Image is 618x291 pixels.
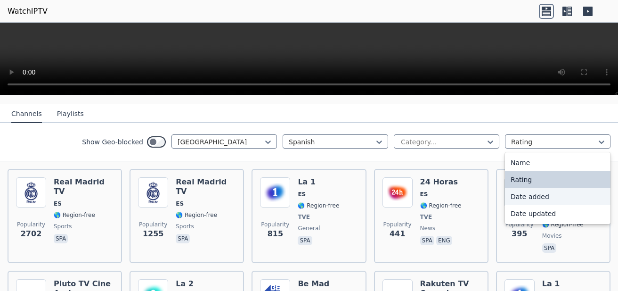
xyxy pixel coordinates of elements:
button: Channels [11,105,42,123]
span: 1255 [143,228,164,240]
span: ES [176,200,184,208]
img: MyTime Movie Network [504,177,535,208]
h6: 24 Horas [420,177,462,187]
span: general [298,224,320,232]
img: Real Madrid TV [16,177,46,208]
h6: La 1 [542,279,584,289]
span: Popularity [261,221,289,228]
div: Date added [505,188,610,205]
p: spa [420,236,434,245]
h6: Real Madrid TV [176,177,236,196]
img: Real Madrid TV [138,177,168,208]
div: Name [505,154,610,171]
p: spa [54,234,68,243]
span: ES [298,191,306,198]
span: Popularity [383,221,412,228]
div: Rating [505,171,610,188]
p: spa [542,243,556,253]
p: spa [298,236,312,245]
span: 441 [390,228,405,240]
span: 395 [512,228,527,240]
span: sports [176,223,194,230]
span: Popularity [139,221,167,228]
h6: Be Mad [298,279,339,289]
a: WatchIPTV [8,6,48,17]
span: ES [54,200,62,208]
h6: La 2 [176,279,217,289]
label: Show Geo-blocked [82,137,143,147]
span: Popularity [17,221,45,228]
span: sports [54,223,72,230]
span: news [420,224,435,232]
span: 🌎 Region-free [54,211,95,219]
span: TVE [298,213,310,221]
img: 24 Horas [382,177,413,208]
p: eng [436,236,452,245]
div: Date updated [505,205,610,222]
p: spa [176,234,190,243]
img: La 1 [260,177,290,208]
span: ES [420,191,428,198]
span: Popularity [505,221,534,228]
span: 815 [268,228,283,240]
span: 🌎 Region-free [420,202,462,209]
span: 🌎 Region-free [542,221,584,228]
h6: Real Madrid TV [54,177,114,196]
span: TVE [420,213,432,221]
span: 2702 [21,228,42,240]
button: Playlists [57,105,84,123]
span: 🌎 Region-free [298,202,339,209]
span: movies [542,232,562,240]
h6: La 1 [298,177,339,187]
span: 🌎 Region-free [176,211,217,219]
